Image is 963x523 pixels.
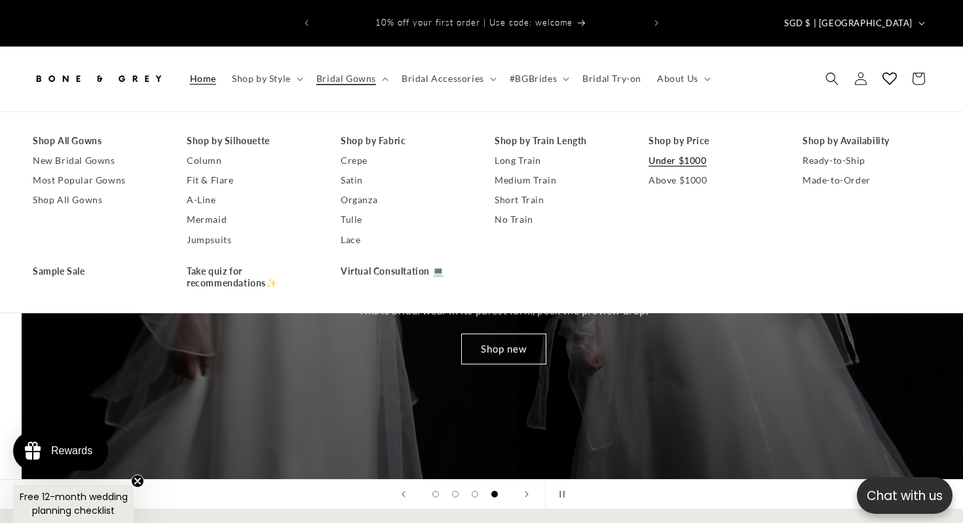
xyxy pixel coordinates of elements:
[802,170,930,190] a: Made-to-Order
[657,73,698,85] span: About Us
[33,64,164,93] img: Bone and Grey Bridal
[187,170,314,190] a: Fit & Flare
[582,73,641,85] span: Bridal Try-on
[33,131,160,151] a: Shop All Gowns
[341,190,468,210] a: Organza
[495,131,622,151] a: Shop by Train Length
[649,131,776,151] a: Shop by Price
[857,486,953,505] p: Chat with us
[51,445,92,457] div: Rewards
[33,261,160,281] a: Sample Sale
[402,73,484,85] span: Bridal Accessories
[292,10,321,35] button: Previous announcement
[461,334,546,364] a: Shop new
[512,480,541,509] button: Next slide
[802,131,930,151] a: Shop by Availability
[649,170,776,190] a: Above $1000
[187,131,314,151] a: Shop by Silhouette
[802,151,930,170] a: Ready-to-Ship
[13,485,134,523] div: Free 12-month wedding planning checklistClose teaser
[33,170,160,190] a: Most Popular Gowns
[495,210,622,229] a: No Train
[510,73,557,85] span: #BGBrides
[485,484,504,504] button: Load slide 4 of 4
[187,190,314,210] a: A-Line
[20,490,128,517] span: Free 12-month wedding planning checklist
[187,230,314,250] a: Jumpsuits
[649,65,716,92] summary: About Us
[649,151,776,170] a: Under $1000
[776,10,930,35] button: SGD $ | [GEOGRAPHIC_DATA]
[187,261,314,293] a: Take quiz for recommendations✨
[182,65,224,92] a: Home
[389,480,418,509] button: Previous slide
[309,65,394,92] summary: Bridal Gowns
[426,484,445,504] button: Load slide 1 of 4
[131,475,144,488] button: Close teaser
[224,65,309,92] summary: Shop by Style
[857,477,953,514] button: Open chatbox
[341,170,468,190] a: Satin
[33,190,160,210] a: Shop All Gowns
[232,73,291,85] span: Shop by Style
[465,484,485,504] button: Load slide 3 of 4
[642,10,671,35] button: Next announcement
[784,17,913,30] span: SGD $ | [GEOGRAPHIC_DATA]
[341,230,468,250] a: Lace
[33,151,160,170] a: New Bridal Gowns
[375,17,573,28] span: 10% off your first order | Use code: welcome
[495,190,622,210] a: Short Train
[341,151,468,170] a: Crepe
[341,261,468,281] a: Virtual Consultation 💻
[818,64,846,93] summary: Search
[190,73,216,85] span: Home
[495,151,622,170] a: Long Train
[187,210,314,229] a: Mermaid
[316,73,376,85] span: Bridal Gowns
[28,60,169,98] a: Bone and Grey Bridal
[495,170,622,190] a: Medium Train
[445,484,465,504] button: Load slide 2 of 4
[187,151,314,170] a: Column
[394,65,502,92] summary: Bridal Accessories
[341,131,468,151] a: Shop by Fabric
[545,480,574,509] button: Pause slideshow
[358,301,648,320] p: This is bridal wear in its purest form, peek the preview drop.
[502,65,575,92] summary: #BGBrides
[341,210,468,229] a: Tulle
[575,65,649,92] a: Bridal Try-on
